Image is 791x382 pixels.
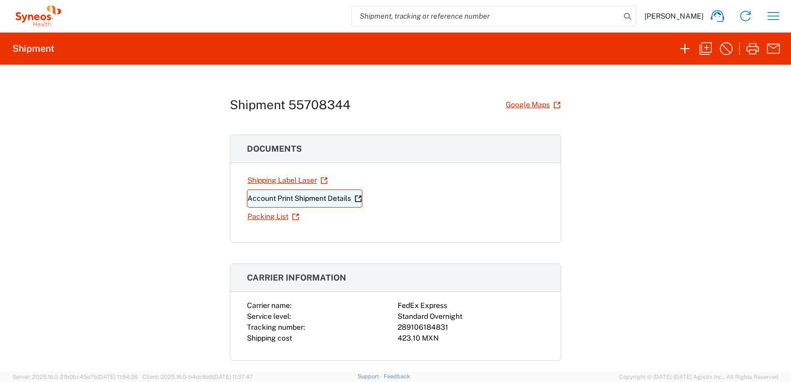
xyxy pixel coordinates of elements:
span: Server: 2025.16.0-21b0bc45e7b [12,374,138,380]
span: Documents [247,144,302,154]
span: Shipping cost [247,334,292,342]
span: [PERSON_NAME] [644,11,704,21]
h2: Shipment [12,42,54,55]
div: FedEx Express [398,300,544,311]
a: Packing List [247,208,300,226]
span: Tracking number: [247,323,305,331]
span: Carrier information [247,273,346,283]
div: 423.10 MXN [398,333,544,344]
div: 289106184831 [398,322,544,333]
a: Account Print Shipment Details [247,189,362,208]
input: Shipment, tracking or reference number [352,6,620,26]
span: [DATE] 11:37:47 [213,374,253,380]
a: Google Maps [505,96,561,114]
a: Support [358,373,384,379]
span: Service level: [247,312,291,320]
span: Carrier name: [247,301,291,310]
div: Standard Overnight [398,311,544,322]
a: Shipping Label Laser [247,171,328,189]
a: Feedback [384,373,410,379]
span: [DATE] 11:54:36 [97,374,138,380]
h1: Shipment 55708344 [230,97,350,112]
span: Client: 2025.16.0-b4dc8a9 [142,374,253,380]
span: Copyright © [DATE]-[DATE] Agistix Inc., All Rights Reserved [619,372,779,381]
